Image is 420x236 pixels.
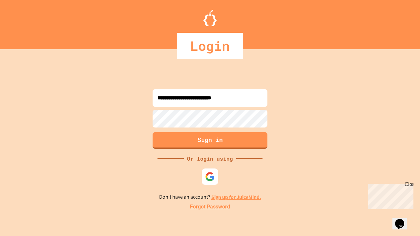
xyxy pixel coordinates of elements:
[177,33,243,59] div: Login
[184,155,236,163] div: Or login using
[205,172,215,182] img: google-icon.svg
[159,193,261,201] p: Don't have an account?
[392,210,413,229] iframe: chat widget
[203,10,217,26] img: Logo.svg
[190,203,230,211] a: Forgot Password
[3,3,45,42] div: Chat with us now!Close
[211,194,261,201] a: Sign up for JuiceMind.
[153,132,267,149] button: Sign in
[366,181,413,209] iframe: chat widget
